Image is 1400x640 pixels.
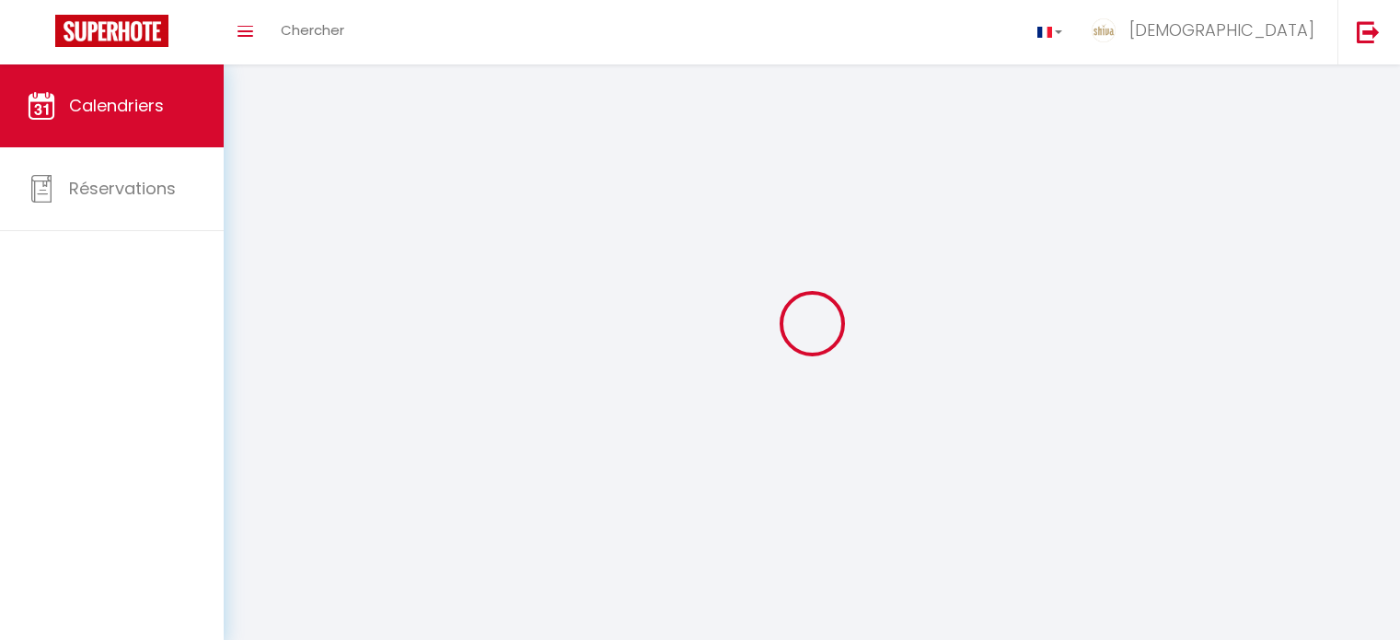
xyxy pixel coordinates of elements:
[281,20,344,40] span: Chercher
[1129,18,1314,41] span: [DEMOGRAPHIC_DATA]
[1090,17,1117,44] img: ...
[1357,20,1380,43] img: logout
[55,15,168,47] img: Super Booking
[69,94,164,117] span: Calendriers
[69,177,176,200] span: Réservations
